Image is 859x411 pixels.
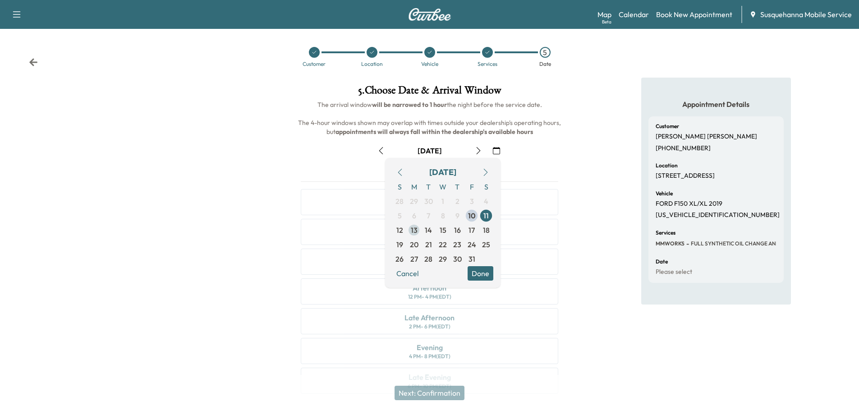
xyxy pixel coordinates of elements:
[484,196,488,207] span: 4
[410,196,418,207] span: 29
[436,180,450,194] span: W
[656,200,722,208] p: FORD F150 XL/XL 2019
[455,210,459,221] span: 9
[483,210,489,221] span: 11
[684,239,689,248] span: -
[470,196,474,207] span: 3
[392,266,423,281] button: Cancel
[395,254,404,264] span: 26
[540,47,551,58] div: 5
[441,196,444,207] span: 1
[396,225,403,236] span: 12
[429,166,456,179] div: [DATE]
[421,180,436,194] span: T
[453,254,462,264] span: 30
[469,254,475,264] span: 31
[602,18,611,25] div: Beta
[656,191,673,196] h6: Vehicle
[656,144,711,152] p: [PHONE_NUMBER]
[468,239,476,250] span: 24
[479,180,493,194] span: S
[468,210,476,221] span: 10
[372,101,447,109] b: will be narrowed to 1 hour
[418,146,442,156] div: [DATE]
[656,211,780,219] p: [US_VEHICLE_IDENTIFICATION_NUMBER]
[421,61,438,67] div: Vehicle
[398,210,402,221] span: 5
[648,99,784,109] h5: Appointment Details
[410,254,418,264] span: 27
[468,266,493,281] button: Done
[760,9,852,20] span: Susquehanna Mobile Service
[450,180,464,194] span: T
[656,259,668,264] h6: Date
[424,196,433,207] span: 30
[597,9,611,20] a: MapBeta
[412,210,416,221] span: 6
[656,124,679,129] h6: Customer
[410,239,418,250] span: 20
[303,61,326,67] div: Customer
[656,268,692,276] p: Please select
[478,61,497,67] div: Services
[469,225,475,236] span: 17
[482,239,490,250] span: 25
[656,172,715,180] p: [STREET_ADDRESS]
[425,239,432,250] span: 21
[619,9,649,20] a: Calendar
[361,61,383,67] div: Location
[298,101,562,136] span: The arrival window the night before the service date. The 4-hour windows shown may overlap with t...
[396,239,403,250] span: 19
[453,239,461,250] span: 23
[395,196,404,207] span: 28
[335,128,533,136] b: appointments will always fall within the dealership's available hours
[407,180,421,194] span: M
[439,254,447,264] span: 29
[441,210,445,221] span: 8
[427,210,430,221] span: 7
[483,225,490,236] span: 18
[439,239,447,250] span: 22
[29,58,38,67] div: Back
[411,225,418,236] span: 13
[294,85,565,100] h1: 5 . Choose Date & Arrival Window
[392,180,407,194] span: S
[464,180,479,194] span: F
[424,254,432,264] span: 28
[656,240,684,247] span: MMWORKS
[425,225,432,236] span: 14
[539,61,551,67] div: Date
[455,196,459,207] span: 2
[454,225,461,236] span: 16
[656,230,675,236] h6: Services
[656,133,757,141] p: [PERSON_NAME] [PERSON_NAME]
[408,8,451,21] img: Curbee Logo
[656,163,678,168] h6: Location
[440,225,446,236] span: 15
[656,9,732,20] a: Book New Appointment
